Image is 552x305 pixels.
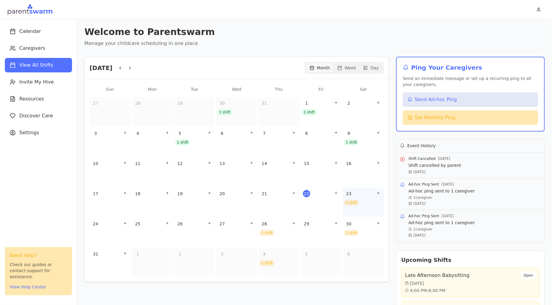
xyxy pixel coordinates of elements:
button: Next [126,64,134,72]
span: 19 [176,190,184,197]
p: 1 caregiver [408,227,475,232]
h2: Ping Your Caregivers [403,63,538,72]
div: Sat [343,84,384,95]
span: 29 [176,100,184,107]
span: 4 [261,250,268,258]
div: Add shift [291,160,297,166]
span: 5 [176,130,184,137]
span: Ad-hoc Ping Sent [408,214,439,218]
span: 6 [219,130,226,137]
div: Add shift [122,160,128,166]
div: Add shift [375,190,381,196]
p: Ad-hoc ping sent to 1 caregiver [408,188,475,194]
span: 28 [261,220,268,227]
div: Add shift [122,190,128,196]
span: 3 [219,250,226,258]
div: Add shift [249,160,255,166]
span: 1 [303,100,310,107]
div: Add shift [375,220,381,226]
p: [DATE] [408,170,461,174]
span: 2 [176,250,184,258]
span: 3 [92,130,99,137]
span: Shift Cancelled [408,156,436,161]
button: Caregivers [5,41,72,56]
div: Add shift [333,160,339,166]
span: 13 [219,160,226,167]
div: Open [521,272,536,279]
span: 26 [176,220,184,227]
h1: Welcome to Parentswarm [84,27,545,37]
span: 11 [134,160,141,167]
div: Add shift [122,130,128,136]
div: Add shift [207,220,213,226]
span: 6 [345,250,352,258]
div: Add shift [122,220,128,226]
button: Day [360,63,383,73]
h2: Upcoming Shifts [401,256,540,264]
div: Add shift [207,190,213,196]
p: Shift cancelled by parent [408,162,461,168]
div: Add shift [375,100,381,106]
button: Previous [116,64,125,72]
span: 16 [345,160,352,167]
span: Settings [19,129,39,136]
span: Ad-hoc Ping Sent [408,182,439,187]
span: 25 [134,220,141,227]
p: Manage your childcare scheduling in one place [84,40,545,47]
div: Add shift [207,130,213,136]
span: 30 [219,100,226,107]
button: Resources [5,92,72,106]
p: Send an immediate message or set up a recurring ping to all your caregivers. [403,75,538,87]
span: Invite My Hive [19,78,54,86]
span: 7 [261,130,268,137]
div: Wed [216,84,257,95]
div: Thu [258,84,299,95]
button: Send Ad-hoc Ping [403,92,538,107]
span: 4:00 PM - 8:00 PM [410,288,446,294]
div: Add shift [164,130,170,136]
span: Caregivers [19,45,45,52]
span: 4 [134,130,141,137]
div: Tue [174,84,215,95]
span: 9 [345,130,352,137]
h3: Event History [407,143,436,149]
div: Add shift [164,220,170,226]
span: 1 [134,250,141,258]
span: [DATE] [442,214,454,218]
div: 1 shift [260,230,274,236]
span: 20 [219,190,226,197]
span: 2 [345,100,352,107]
div: Add shift [291,130,297,136]
div: Add shift [375,160,381,166]
button: View All Shifts [5,58,72,72]
div: 1 shift [175,139,190,145]
div: 1 shift [302,109,317,115]
button: Invite My Hive [5,75,72,89]
p: [DATE] [408,233,475,238]
h3: Late Afternoon Babysitting [405,272,469,279]
div: Add shift [333,130,339,136]
button: Settings [5,125,72,140]
div: Add shift [291,220,297,226]
button: Calendar [5,24,72,39]
span: 23 [345,190,352,197]
span: 10 [92,160,99,167]
span: 27 [219,220,226,227]
button: Week [334,63,360,73]
div: Add shift [291,190,297,196]
span: 14 [261,160,268,167]
span: 8 [303,130,310,137]
span: 22 [303,190,310,197]
div: Add shift [249,130,255,136]
div: Add shift [333,190,339,196]
span: 29 [303,220,310,227]
div: Add shift [333,100,339,106]
button: Month [306,63,334,73]
span: 21 [261,190,268,197]
span: [DATE] [442,182,454,187]
div: 1 shift [217,109,232,115]
div: 1 shift [260,260,274,266]
div: Add shift [333,220,339,226]
span: View All Shifts [19,62,53,69]
div: Sun [90,84,131,95]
